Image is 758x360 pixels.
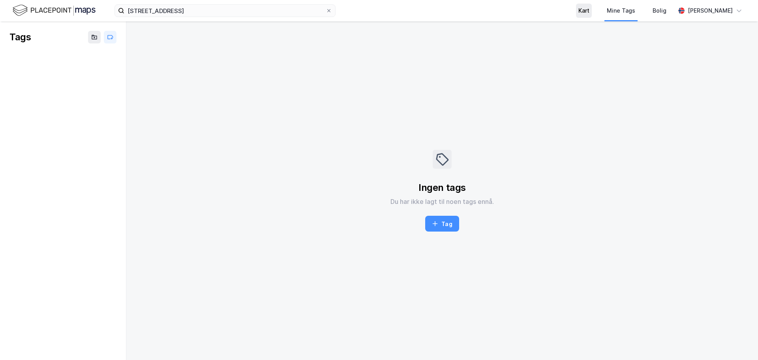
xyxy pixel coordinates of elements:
input: Søk på adresse, matrikkel, gårdeiere, leietakere eller personer [124,5,326,17]
div: Kart [578,6,589,15]
div: Du har ikke lagt til noen tags ennå. [390,197,494,206]
div: Bolig [653,6,666,15]
div: Ingen tags [418,181,466,194]
button: Tag [425,216,459,232]
div: Tags [9,31,31,43]
iframe: Chat Widget [719,322,758,360]
div: Kontrollprogram for chat [719,322,758,360]
img: logo.f888ab2527a4732fd821a326f86c7f29.svg [13,4,96,17]
div: Mine Tags [607,6,635,15]
div: [PERSON_NAME] [688,6,733,15]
